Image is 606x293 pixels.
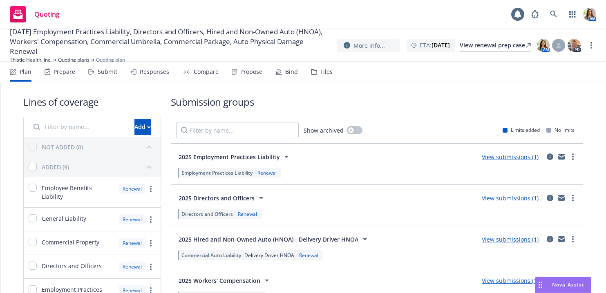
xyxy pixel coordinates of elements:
[285,69,298,75] div: Bind
[353,41,385,50] span: More info...
[42,238,99,246] span: Commercial Property
[119,238,146,248] div: Renewal
[20,69,31,75] div: Plan
[42,160,156,173] button: ADDED (9)
[482,194,539,202] a: View submissions (1)
[134,119,151,135] button: Add
[337,39,400,52] button: More info...
[568,39,581,52] img: photo
[171,95,584,109] h1: Submission groups
[42,184,114,201] span: Employee Benefits Liability
[10,27,331,56] span: [DATE] Employment Practices Liability, Directors and Officers, Hired and Non-Owned Auto (HNOA), W...
[304,126,344,135] span: Show archived
[537,39,550,52] img: photo
[552,281,584,288] span: Nova Assist
[420,41,450,49] span: ETA :
[42,262,102,270] span: Directors and Officers
[34,11,60,18] span: Quoting
[119,214,146,224] div: Renewal
[29,119,130,135] input: Filter by name...
[181,252,241,259] span: Commercial Auto Liability
[179,194,255,202] span: 2025 Directors and Officers
[557,152,566,162] a: mail
[42,214,86,223] span: General Liability
[432,41,450,49] strong: [DATE]
[240,69,262,75] div: Propose
[146,238,156,248] a: more
[140,69,169,75] div: Responses
[545,193,555,203] a: circleInformation
[181,211,233,218] span: Directors and Officers
[176,231,372,247] button: 2025 Hired and Non-Owned Auto (HNOA) - Delivery Driver HNOA
[482,235,539,243] a: View submissions (1)
[503,127,540,133] div: Limits added
[176,190,268,206] button: 2025 Directors and Officers
[146,184,156,194] a: more
[146,215,156,224] a: more
[482,277,539,284] a: View submissions (1)
[98,69,117,75] div: Submit
[42,143,83,151] div: NOT ADDED (0)
[586,40,596,50] a: more
[545,275,555,285] a: circleInformation
[176,149,294,165] button: 2025 Employment Practices Liability
[583,8,596,21] img: photo
[179,235,358,244] span: 2025 Hired and Non-Owned Auto (HNOA) - Delivery Driver HNOA
[527,6,543,22] a: Report a Bug
[460,39,531,52] a: View renewal prep case
[42,140,156,153] button: NOT ADDED (0)
[256,169,278,176] div: Renewal
[557,234,566,244] a: mail
[58,56,89,64] a: Quoting plans
[568,234,578,244] a: more
[236,211,259,218] div: Renewal
[557,193,566,203] a: mail
[179,153,280,161] span: 2025 Employment Practices Liability
[119,184,146,194] div: Renewal
[42,163,69,171] div: ADDED (9)
[564,6,581,22] a: Switch app
[96,56,125,64] span: Quoting plan
[545,152,555,162] a: circleInformation
[23,95,161,109] h1: Lines of coverage
[54,69,75,75] div: Prepare
[557,275,566,285] a: mail
[535,277,546,293] div: Drag to move
[119,262,146,272] div: Renewal
[297,252,320,259] div: Renewal
[194,69,219,75] div: Compare
[181,169,253,176] span: Employment Practices Liability
[176,272,274,289] button: 2025 Workers' Compensation
[568,152,578,162] a: more
[179,276,260,285] span: 2025 Workers' Compensation
[568,193,578,203] a: more
[568,275,578,285] a: more
[482,153,539,161] a: View submissions (1)
[320,69,333,75] div: Files
[146,262,156,272] a: more
[10,56,51,64] a: Thistle Health, Inc.
[244,252,294,259] span: Delivery Driver HNOA
[545,234,555,244] a: circleInformation
[176,122,299,138] input: Filter by name...
[546,6,562,22] a: Search
[7,3,63,26] a: Quoting
[546,127,575,133] div: No limits
[535,277,591,293] button: Nova Assist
